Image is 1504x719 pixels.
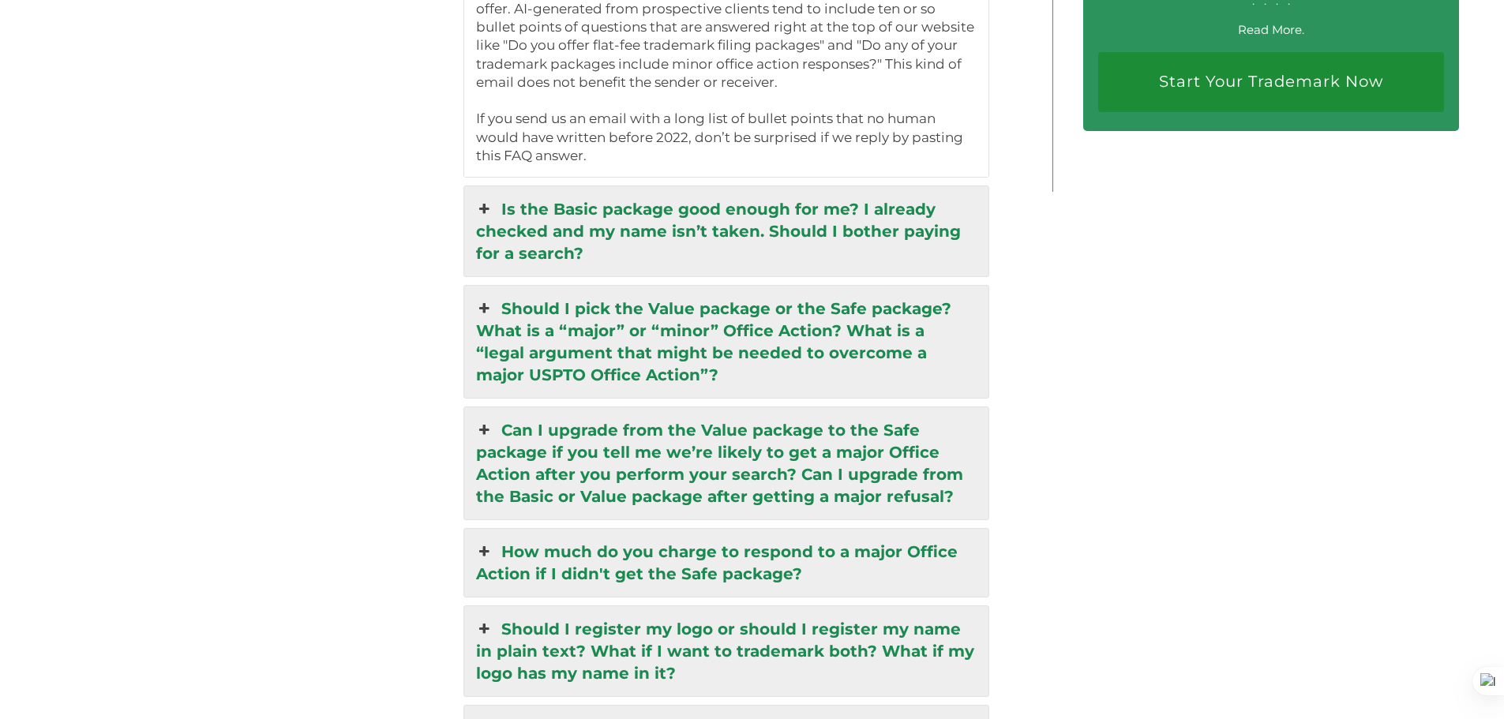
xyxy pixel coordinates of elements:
a: Read More. [1238,22,1304,37]
a: Should I register my logo or should I register my name in plain text? What if I want to trademark... [464,606,989,696]
a: Should I pick the Value package or the Safe package? What is a “major” or “minor” Office Action? ... [464,286,989,398]
a: Can I upgrade from the Value package to the Safe package if you tell me we’re likely to get a maj... [464,407,989,519]
a: Is the Basic package good enough for me? I already checked and my name isn’t taken. Should I both... [464,186,989,276]
a: Start Your Trademark Now [1098,52,1444,111]
a: How much do you charge to respond to a major Office Action if I didn't get the Safe package? [464,529,989,597]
